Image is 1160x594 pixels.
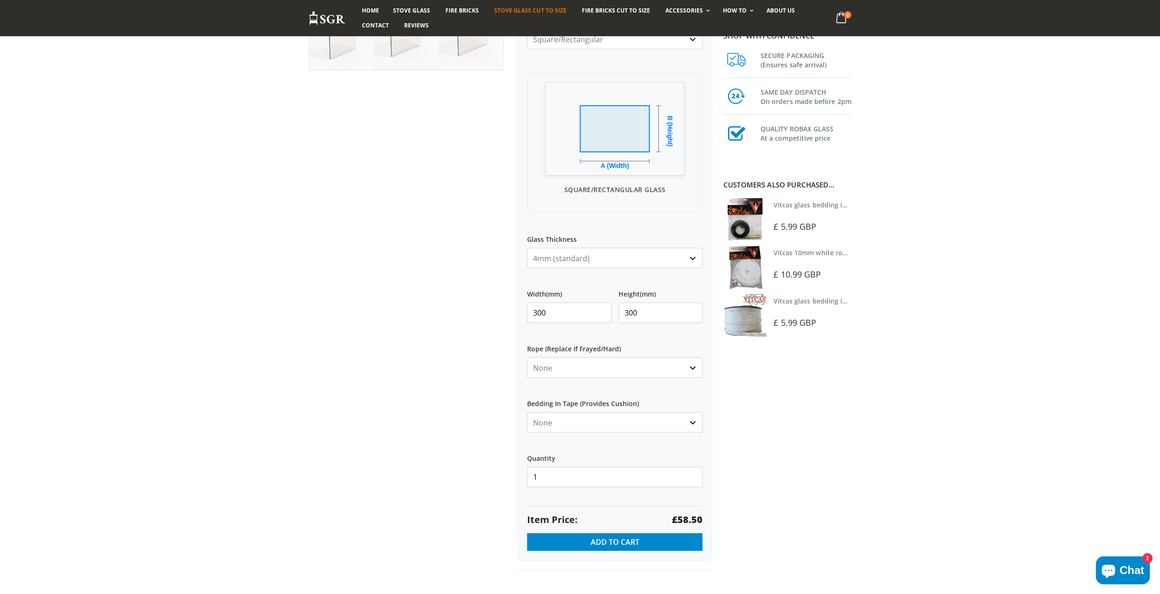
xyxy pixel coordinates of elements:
[723,198,767,241] img: Vitcas stove glass bedding in tape
[397,18,436,33] a: Reviews
[716,3,758,18] a: How To
[527,513,578,526] span: Item Price:
[723,294,767,337] img: Vitcas stove glass bedding in tape
[527,282,612,299] label: Width
[537,185,693,194] p: Square/Rectangular Glass
[658,3,715,18] a: Accessories
[665,6,703,14] span: Accessories
[723,6,747,14] span: How To
[527,446,702,463] label: Quantity
[773,317,816,328] span: £ 5.99 GBP
[527,533,702,551] button: Add to Cart
[546,290,562,298] span: (mm)
[527,337,702,354] label: Rope (Replace If Frayed/Hard)
[527,392,702,408] label: Bedding In Tape (Provides Cushion)
[393,6,430,14] span: Stove Glass
[404,21,429,29] span: Reviews
[773,221,816,232] span: £ 5.99 GBP
[494,6,566,14] span: Stove Glass Cut To Size
[640,290,656,298] span: (mm)
[591,537,639,547] span: Add to Cart
[1093,556,1153,587] inbox-online-store-chat: Shopify online store chat
[355,18,396,33] a: Contact
[362,21,389,29] span: Contact
[773,297,971,305] a: Vitcas glass bedding in tape - 2mm x 15mm x 2 meters (White)
[672,513,702,526] strong: £58.50
[438,3,486,18] a: Fire Bricks
[773,269,821,280] span: £ 10.99 GBP
[527,227,702,244] label: Glass Thickness
[773,200,947,209] a: Vitcas glass bedding in tape - 2mm x 10mm x 2 meters
[723,245,767,289] img: Vitcas white rope, glue and gloves kit 10mm
[619,282,703,299] label: Height
[582,6,650,14] span: Fire Bricks Cut To Size
[760,123,851,143] h3: QUALITY ROBAX GLASS At a competitive price
[355,3,386,18] a: Home
[723,181,851,188] div: Customers also purchased...
[545,82,684,175] img: Square/Rectangular Glass
[575,3,657,18] a: Fire Bricks Cut To Size
[362,6,379,14] span: Home
[309,11,346,26] img: Stove Glass Replacement
[760,3,802,18] a: About us
[767,6,795,14] span: About us
[844,11,851,19] span: 0
[773,248,955,257] a: Vitcas 10mm white rope kit - includes rope seal and glue!
[487,3,573,18] a: Stove Glass Cut To Size
[832,9,851,27] a: 0
[760,86,851,106] h3: SAME DAY DISPATCH On orders made before 2pm
[445,6,479,14] span: Fire Bricks
[760,49,851,70] h3: SECURE PACKAGING (Ensures safe arrival)
[386,3,437,18] a: Stove Glass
